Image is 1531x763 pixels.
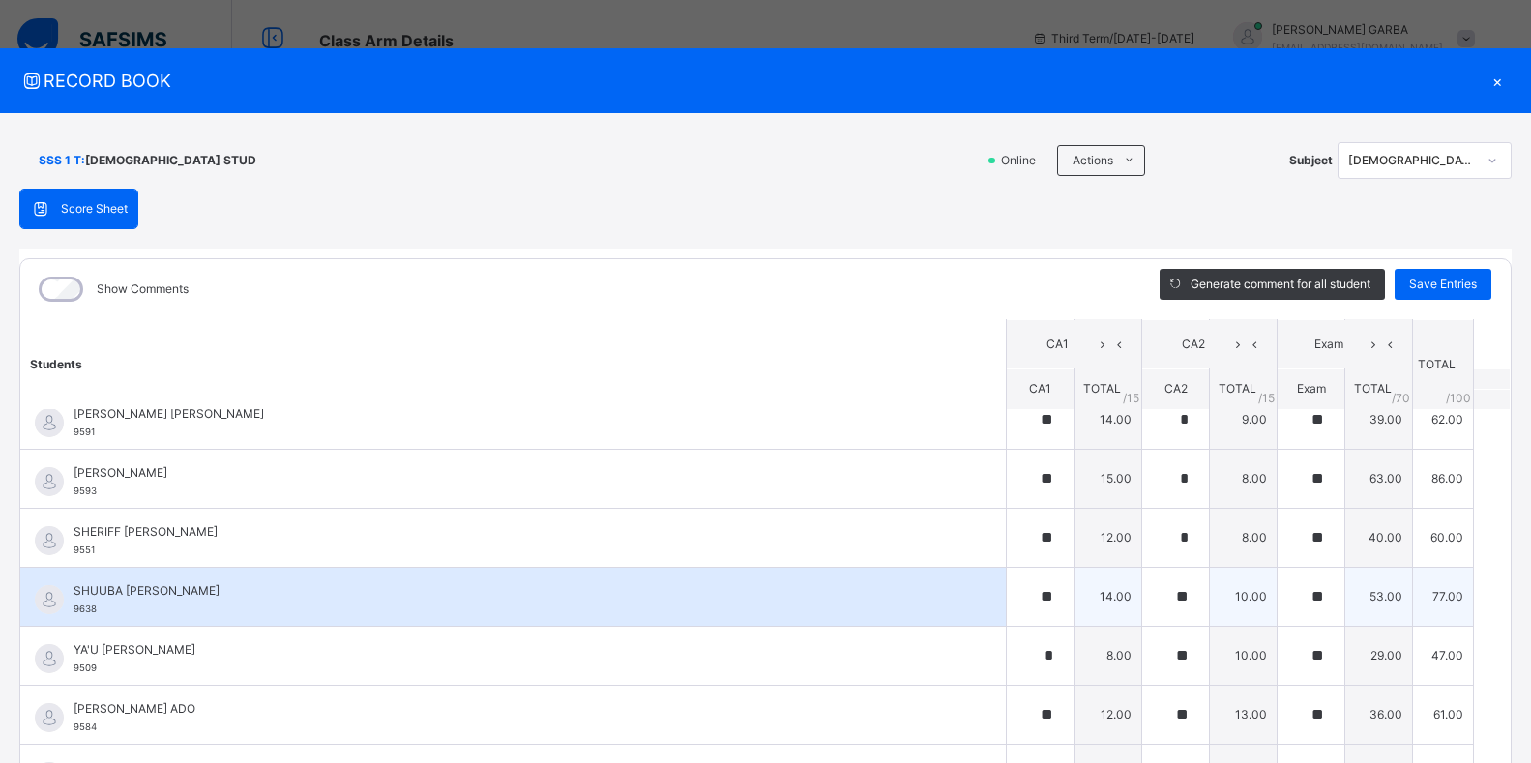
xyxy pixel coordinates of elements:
[74,641,962,659] span: YA'U [PERSON_NAME]
[85,152,256,169] span: [DEMOGRAPHIC_DATA] STUD
[35,526,64,555] img: default.svg
[74,603,97,614] span: 9638
[1297,381,1326,396] span: Exam
[1289,152,1333,169] span: Subject
[1413,567,1474,626] td: 77.00
[35,644,64,673] img: default.svg
[1075,508,1142,567] td: 12.00
[1210,508,1278,567] td: 8.00
[1210,685,1278,744] td: 13.00
[1345,449,1413,508] td: 63.00
[30,356,82,370] span: Students
[1075,567,1142,626] td: 14.00
[1210,626,1278,685] td: 10.00
[1413,390,1474,449] td: 62.00
[1083,381,1121,396] span: TOTAL
[1345,685,1413,744] td: 36.00
[1219,381,1256,396] span: TOTAL
[1354,381,1392,396] span: TOTAL
[74,700,962,718] span: [PERSON_NAME] ADO
[1409,276,1477,293] span: Save Entries
[1210,390,1278,449] td: 9.00
[1413,449,1474,508] td: 86.00
[97,280,189,298] label: Show Comments
[74,426,95,437] span: 9591
[1483,68,1512,94] div: ×
[74,721,97,732] span: 9584
[1413,626,1474,685] td: 47.00
[74,544,95,555] span: 9551
[1348,152,1476,169] div: [DEMOGRAPHIC_DATA] STUD
[35,585,64,614] img: default.svg
[999,152,1047,169] span: Online
[74,523,962,541] span: SHERIFF [PERSON_NAME]
[1021,336,1094,353] span: CA1
[1413,508,1474,567] td: 60.00
[1075,390,1142,449] td: 14.00
[74,662,97,673] span: 9509
[1345,390,1413,449] td: 39.00
[1345,567,1413,626] td: 53.00
[1446,389,1471,406] span: /100
[1073,152,1113,169] span: Actions
[1210,567,1278,626] td: 10.00
[1157,336,1229,353] span: CA2
[39,152,85,169] span: SSS 1 T :
[35,703,64,732] img: default.svg
[74,582,962,600] span: SHUUBA [PERSON_NAME]
[1075,685,1142,744] td: 12.00
[1123,389,1139,406] span: / 15
[74,485,97,496] span: 9593
[61,200,128,218] span: Score Sheet
[1258,389,1275,406] span: / 15
[1075,449,1142,508] td: 15.00
[1292,336,1365,353] span: Exam
[1029,381,1051,396] span: CA1
[74,464,962,482] span: [PERSON_NAME]
[1413,685,1474,744] td: 61.00
[1075,626,1142,685] td: 8.00
[1191,276,1370,293] span: Generate comment for all student
[1413,319,1474,409] th: TOTAL
[35,408,64,437] img: default.svg
[1345,626,1413,685] td: 29.00
[1345,508,1413,567] td: 40.00
[1164,381,1188,396] span: CA2
[35,467,64,496] img: default.svg
[19,68,1483,94] span: RECORD BOOK
[74,405,962,423] span: [PERSON_NAME] [PERSON_NAME]
[1392,389,1410,406] span: / 70
[1210,449,1278,508] td: 8.00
